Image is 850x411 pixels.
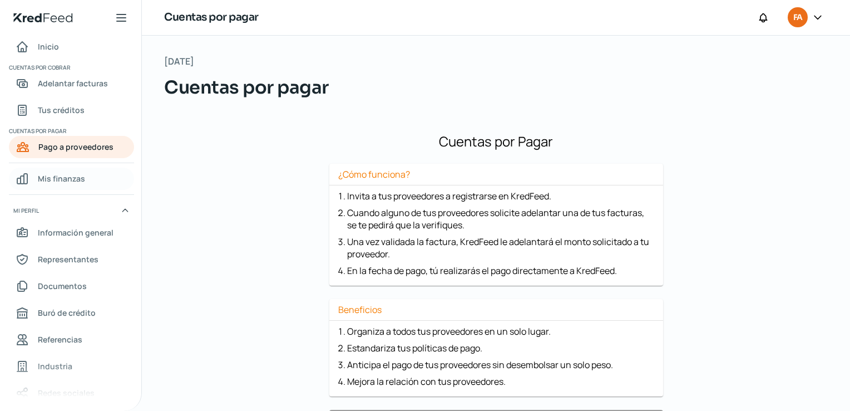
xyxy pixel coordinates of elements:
li: Una vez validada la factura, KredFeed le adelantará el monto solicitado a tu proveedor. [347,236,654,260]
span: Cuentas por cobrar [9,62,132,72]
a: Documentos [9,275,134,297]
span: Adelantar facturas [38,76,108,90]
span: Referencias [38,332,82,346]
h3: Beneficios [329,304,663,321]
span: FA [793,11,802,25]
span: Inicio [38,40,59,53]
span: Redes sociales [38,386,95,400]
li: Estandariza tus políticas de pago. [347,342,654,354]
li: Mejora la relación con tus proveedores. [347,375,654,388]
a: Tus créditos [9,99,134,121]
a: Referencias [9,329,134,351]
a: Adelantar facturas [9,72,134,95]
span: Documentos [38,279,87,293]
span: Cuentas por pagar [9,126,132,136]
h3: ¿Cómo funciona? [329,168,663,185]
li: Invita a tus proveedores a registrarse en KredFeed. [347,190,654,202]
li: Anticipa el pago de tus proveedores sin desembolsar un solo peso. [347,359,654,371]
a: Buró de crédito [9,302,134,324]
span: Pago a proveedores [38,140,113,154]
span: Representantes [38,252,98,266]
span: Cuentas por pagar [164,74,329,101]
a: Industria [9,355,134,378]
a: Redes sociales [9,382,134,404]
span: Mis finanzas [38,172,85,185]
li: En la fecha de pago, tú realizarás el pago directamente a KredFeed. [347,265,654,277]
a: Pago a proveedores [9,136,134,158]
span: Industria [38,359,72,373]
li: Cuando alguno de tus proveedores solicite adelantar una de tus facturas, se te pedirá que la veri... [347,207,654,231]
span: [DATE] [164,53,194,70]
a: Representantes [9,248,134,271]
a: Inicio [9,36,134,58]
span: Tus créditos [38,103,85,117]
span: Buró de crédito [38,306,96,320]
h1: Cuentas por pagar [164,9,259,26]
a: Información general [9,222,134,244]
li: Organiza a todos tus proveedores en un solo lugar. [347,325,654,337]
h1: Cuentas por Pagar [169,132,823,150]
a: Mis finanzas [9,168,134,190]
span: Mi perfil [13,205,39,216]
span: Información general [38,226,113,239]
